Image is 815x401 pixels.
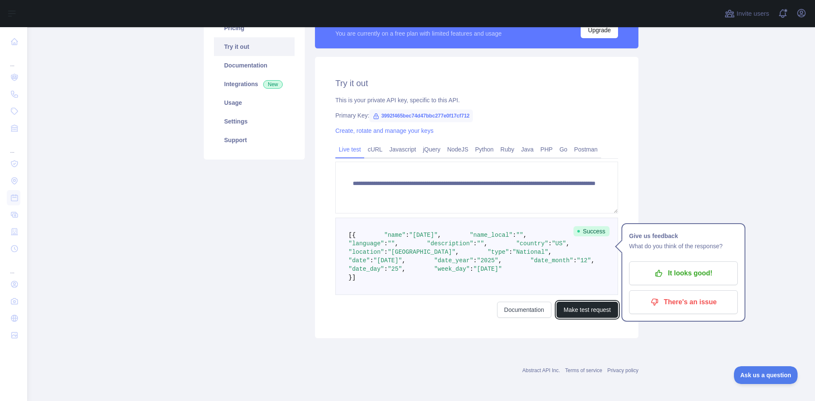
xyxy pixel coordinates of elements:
span: , [566,240,570,247]
span: "25" [388,266,402,272]
h1: Give us feedback [629,231,738,241]
a: Documentation [497,302,551,318]
a: Javascript [386,143,419,156]
span: : [548,240,552,247]
button: Make test request [556,302,618,318]
span: "country" [516,240,548,247]
a: Terms of service [565,367,602,373]
span: : [473,240,477,247]
span: "date_day" [348,266,384,272]
a: Documentation [214,56,295,75]
span: "" [388,240,395,247]
a: Java [518,143,537,156]
a: Postman [571,143,601,156]
button: Invite users [723,7,771,20]
a: Abstract API Inc. [523,367,560,373]
span: "date_year" [434,257,473,264]
span: "type" [488,249,509,255]
button: It looks good! [629,261,738,285]
a: Settings [214,112,295,131]
a: Usage [214,93,295,112]
a: NodeJS [444,143,472,156]
a: Integrations New [214,75,295,93]
a: cURL [364,143,386,156]
span: "" [477,240,484,247]
button: Upgrade [581,22,618,38]
span: : [473,257,477,264]
span: "2025" [477,257,498,264]
span: } [348,274,352,281]
span: "[GEOGRAPHIC_DATA]" [388,249,455,255]
span: , [455,249,459,255]
span: [ [348,232,352,238]
span: "language" [348,240,384,247]
span: , [548,249,552,255]
div: This is your private API key, specific to this API. [335,96,618,104]
span: "12" [577,257,591,264]
div: ... [7,258,20,275]
span: "name_local" [470,232,513,238]
span: , [395,240,398,247]
span: : [370,257,373,264]
span: , [498,257,502,264]
a: Pricing [214,19,295,37]
h2: Try it out [335,77,618,89]
span: New [263,80,283,89]
span: : [384,266,388,272]
div: ... [7,51,20,68]
span: , [402,266,405,272]
span: : [513,232,516,238]
span: : [470,266,473,272]
a: Try it out [214,37,295,56]
span: , [402,257,405,264]
span: Invite users [736,9,769,19]
span: : [509,249,512,255]
span: "location" [348,249,384,255]
span: "[DATE]" [409,232,438,238]
a: PHP [537,143,556,156]
span: 3992f465bec74d47bbc277e0f17cf712 [369,109,473,122]
a: Go [556,143,571,156]
button: There's an issue [629,290,738,314]
span: : [384,240,388,247]
a: Ruby [497,143,518,156]
span: "[DATE]" [473,266,502,272]
span: "date" [348,257,370,264]
span: "US" [552,240,566,247]
a: Create, rotate and manage your keys [335,127,433,134]
span: , [484,240,487,247]
span: : [384,249,388,255]
span: "week_day" [434,266,470,272]
span: "National" [513,249,548,255]
span: "[DATE]" [374,257,402,264]
span: "date_month" [531,257,573,264]
div: You are currently on a free plan with limited features and usage [335,29,502,38]
span: , [591,257,594,264]
a: Python [472,143,497,156]
span: : [573,257,576,264]
p: It looks good! [635,266,731,280]
span: , [523,232,527,238]
span: ] [352,274,355,281]
span: , [438,232,441,238]
a: Privacy policy [607,367,638,373]
a: jQuery [419,143,444,156]
iframe: Toggle Customer Support [734,366,798,384]
span: "name" [384,232,405,238]
span: { [352,232,355,238]
span: "" [516,232,523,238]
a: Live test [335,143,364,156]
div: Primary Key: [335,111,618,120]
p: There's an issue [635,295,731,309]
span: "description" [427,240,473,247]
div: ... [7,137,20,154]
a: Support [214,131,295,149]
span: Success [573,226,610,236]
span: : [405,232,409,238]
p: What do you think of the response? [629,241,738,251]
